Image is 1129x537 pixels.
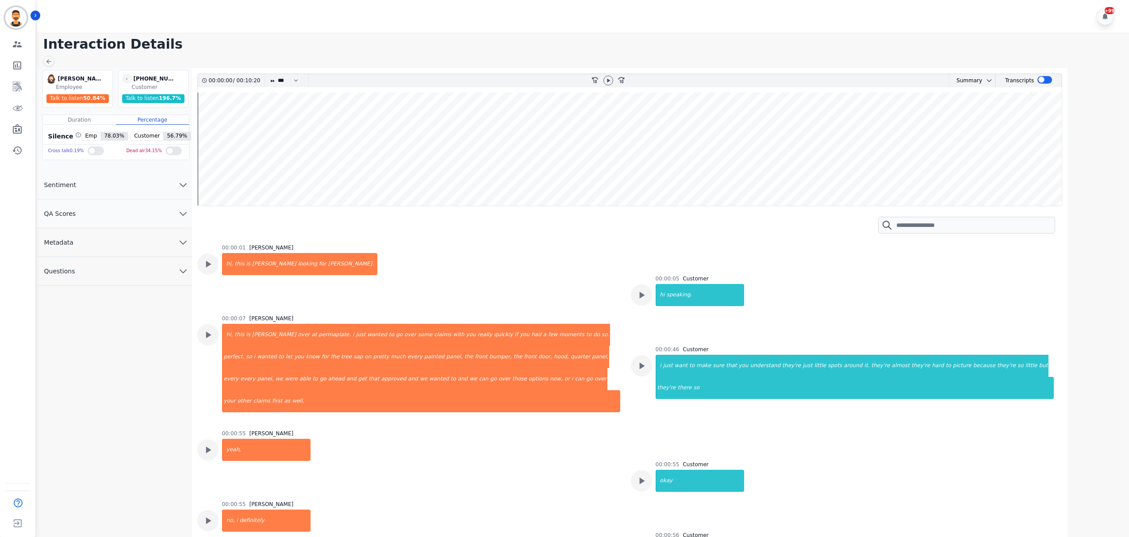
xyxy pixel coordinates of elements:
div: get [357,368,368,390]
span: Metadata [37,238,81,247]
div: your [223,390,237,412]
div: Dead air 34.15 % [126,145,162,157]
div: can [478,368,489,390]
div: Duration [43,115,116,125]
div: claims [253,390,272,412]
div: want [674,355,688,377]
div: to [312,368,319,390]
div: 00:00:55 [222,501,246,508]
div: i [352,324,355,346]
div: for [318,253,327,275]
div: every [239,368,256,390]
div: okay [657,470,744,492]
div: just [802,355,813,377]
div: Customer [132,84,186,91]
span: Customer [131,132,163,140]
div: there [677,377,693,399]
span: Emp [82,132,101,140]
div: panel, [256,368,274,390]
div: hood, [553,346,570,368]
div: +99 [1105,7,1114,14]
div: but [1038,355,1048,377]
div: this [234,253,245,275]
div: panel, [445,346,464,368]
div: definitely [239,510,311,532]
div: hi [657,284,666,306]
div: 00:00:55 [222,430,246,437]
div: door, [538,346,553,368]
div: sure [712,355,725,377]
div: Employee [56,84,111,91]
div: [PERSON_NAME] [251,324,297,346]
div: quarter [570,346,591,368]
span: Questions [37,267,82,276]
div: over [594,368,607,390]
div: had [530,324,542,346]
div: and [346,368,357,390]
svg: chevron down [178,208,188,219]
div: let [285,346,293,368]
div: few [547,324,558,346]
div: now, [549,368,564,390]
div: i [571,368,574,390]
div: we [468,368,478,390]
div: picture [952,355,972,377]
span: 196.7 % [159,95,181,101]
div: little [1025,355,1038,377]
div: to [388,324,395,346]
div: Talk to listen [46,94,109,103]
div: 00:00:00 [209,74,233,87]
div: 00:00:07 [222,315,246,322]
div: and [457,368,469,390]
div: wanted [256,346,277,368]
div: spots [827,355,843,377]
div: [PERSON_NAME] [58,74,102,84]
div: so [1017,355,1025,377]
div: to [278,346,285,368]
div: hi, [223,253,234,275]
div: to [450,368,457,390]
div: you [519,324,530,346]
button: Questions chevron down [37,257,192,286]
div: you [293,346,305,368]
div: is [245,253,251,275]
div: go [489,368,498,390]
div: is [245,324,251,346]
div: well. [291,390,620,412]
span: Sentiment [37,180,83,189]
div: they're [870,355,891,377]
div: those [511,368,528,390]
span: QA Scores [37,209,83,218]
div: just [662,355,674,377]
div: Summary [949,74,982,87]
div: understand [749,355,782,377]
div: because [972,355,996,377]
div: or [564,368,571,390]
div: know [305,346,321,368]
div: permaplate. [318,324,352,346]
div: it. [864,355,871,377]
div: moments [558,324,585,346]
div: first [271,390,283,412]
span: 50.84 % [83,95,105,101]
div: some [417,324,434,346]
div: they're [910,355,931,377]
button: QA Scores chevron down [37,199,192,228]
div: quickly [493,324,514,346]
div: go [395,324,403,346]
div: [PERSON_NAME] [249,244,293,251]
svg: chevron down [178,180,188,190]
div: to [585,324,592,346]
div: over [297,324,311,346]
div: Customer [683,275,708,282]
div: 00:00:01 [222,244,246,251]
div: around [843,355,863,377]
div: you [465,324,477,346]
div: yeah, [223,439,311,461]
div: speaking. [666,284,744,306]
div: [PERSON_NAME] [249,315,293,322]
div: Silence [46,132,81,141]
div: 00:10:20 [235,74,259,87]
div: sap [353,346,364,368]
div: bumper, [488,346,513,368]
